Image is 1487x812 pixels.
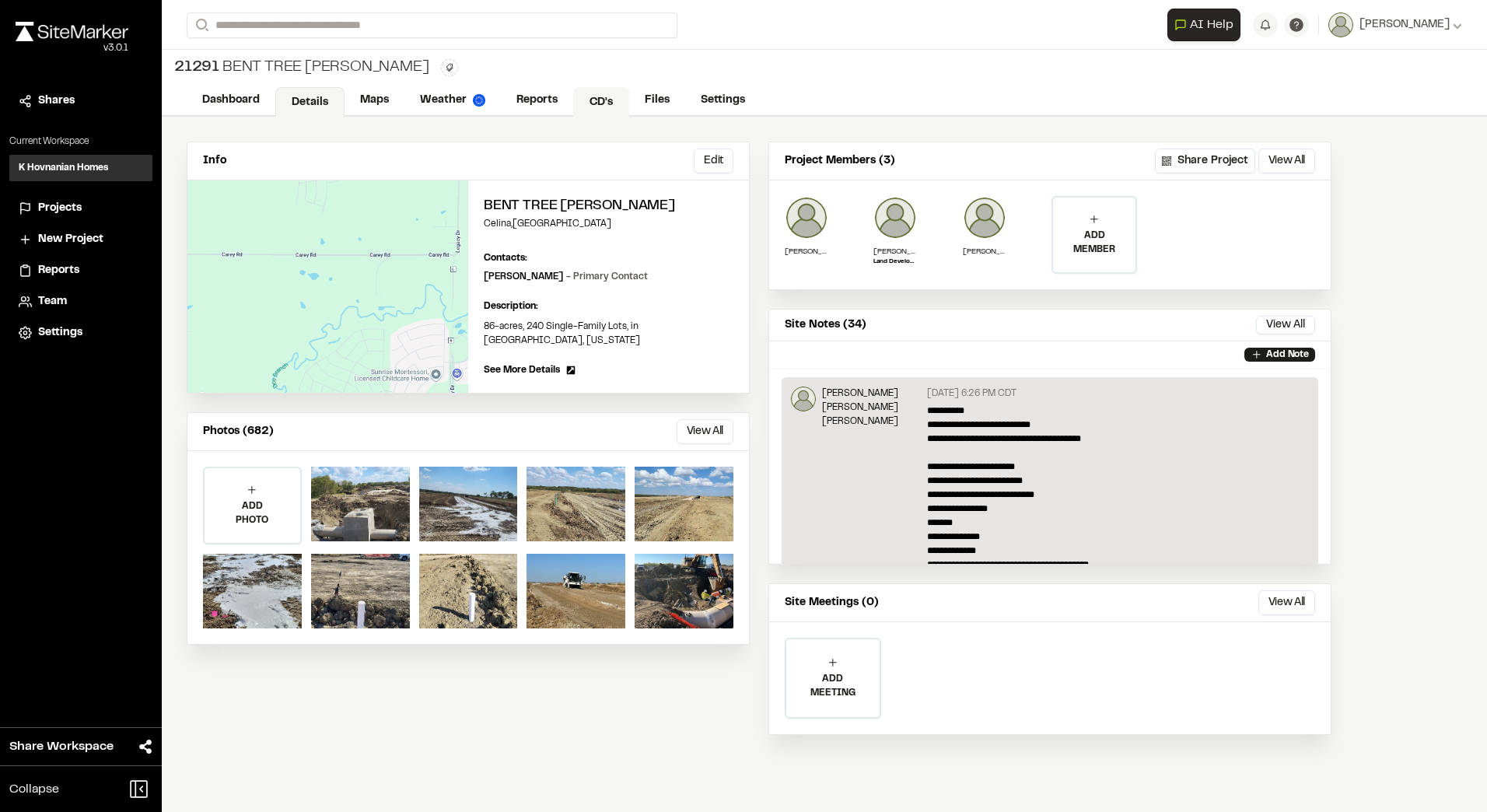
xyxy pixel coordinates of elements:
[1359,16,1450,33] span: [PERSON_NAME]
[566,273,648,281] span: - Primary Contact
[785,196,828,240] img: fernando ceballos
[19,231,143,248] a: New Project
[484,270,648,284] p: [PERSON_NAME]
[1256,316,1315,334] button: View All
[1167,9,1247,41] div: Open AI Assistant
[9,737,114,756] span: Share Workspace
[685,86,761,115] a: Settings
[38,200,82,217] span: Projects
[677,419,733,444] button: View All
[484,251,527,265] p: Contacts:
[16,22,128,41] img: rebrand.png
[927,387,1016,401] p: [DATE] 6:26 PM CDT
[791,387,816,411] img: Miguel Angel Soto Montes
[187,86,275,115] a: Dashboard
[203,152,226,170] p: Info
[786,672,880,700] p: ADD MEETING
[873,257,917,267] p: Land Development Manager
[1328,12,1462,37] button: [PERSON_NAME]
[1155,149,1255,173] button: Share Project
[1258,149,1315,173] button: View All
[441,59,458,76] button: Edit Tags
[1266,348,1309,362] p: Add Note
[19,200,143,217] a: Projects
[484,217,733,231] p: Celina , [GEOGRAPHIC_DATA]
[1190,16,1233,34] span: AI Help
[38,231,103,248] span: New Project
[1258,590,1315,615] button: View All
[19,293,143,310] a: Team
[963,246,1006,257] p: [PERSON_NAME] [PERSON_NAME] [PERSON_NAME]
[785,317,866,334] p: Site Notes (34)
[19,161,108,175] h3: K Hovnanian Homes
[19,262,143,279] a: Reports
[822,387,921,429] p: [PERSON_NAME] [PERSON_NAME] [PERSON_NAME]
[38,93,75,110] span: Shares
[174,56,429,79] div: Bent Tree [PERSON_NAME]
[484,196,733,217] h2: Bent Tree [PERSON_NAME]
[1053,229,1135,257] p: ADD MEMBER
[174,56,219,79] span: 21291
[9,780,59,799] span: Collapse
[963,196,1006,240] img: Miguel Angel Soto Montes
[9,135,152,149] p: Current Workspace
[205,499,300,527] p: ADD PHOTO
[785,246,828,257] p: [PERSON_NAME]
[484,320,733,348] p: 86-acres, 240 Single-Family Lots, in [GEOGRAPHIC_DATA], [US_STATE]
[1167,9,1240,41] button: Open AI Assistant
[629,86,685,115] a: Files
[473,94,485,107] img: precipai.png
[484,299,733,313] p: Description:
[345,86,404,115] a: Maps
[19,93,143,110] a: Shares
[484,363,560,377] span: See More Details
[1328,12,1353,37] img: User
[16,41,128,55] div: Oh geez...please don't...
[501,86,573,115] a: Reports
[873,196,917,240] img: Will Lamb
[785,152,895,170] p: Project Members (3)
[38,262,79,279] span: Reports
[785,594,879,611] p: Site Meetings (0)
[38,293,67,310] span: Team
[694,149,733,173] button: Edit
[275,87,345,117] a: Details
[404,86,501,115] a: Weather
[19,324,143,341] a: Settings
[573,87,629,117] a: CD's
[187,12,215,38] button: Search
[873,246,917,257] p: [PERSON_NAME]
[203,423,274,440] p: Photos (682)
[38,324,82,341] span: Settings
